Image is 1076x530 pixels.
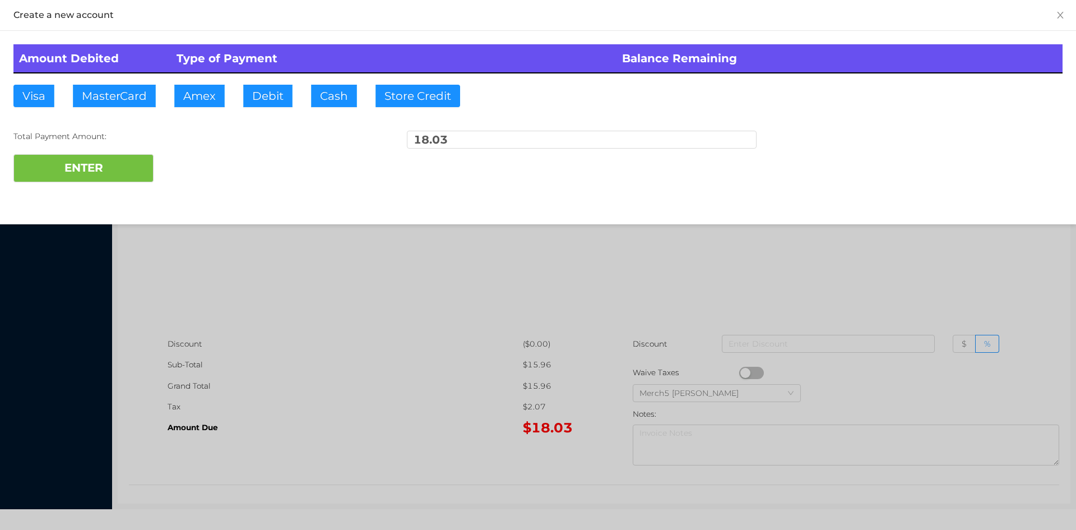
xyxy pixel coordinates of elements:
[13,85,54,107] button: Visa
[13,131,363,142] div: Total Payment Amount:
[1056,11,1065,20] i: icon: close
[616,44,1063,73] th: Balance Remaining
[73,85,156,107] button: MasterCard
[13,44,171,73] th: Amount Debited
[13,9,1063,21] div: Create a new account
[243,85,293,107] button: Debit
[171,44,617,73] th: Type of Payment
[174,85,225,107] button: Amex
[13,154,154,182] button: ENTER
[311,85,357,107] button: Cash
[375,85,460,107] button: Store Credit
